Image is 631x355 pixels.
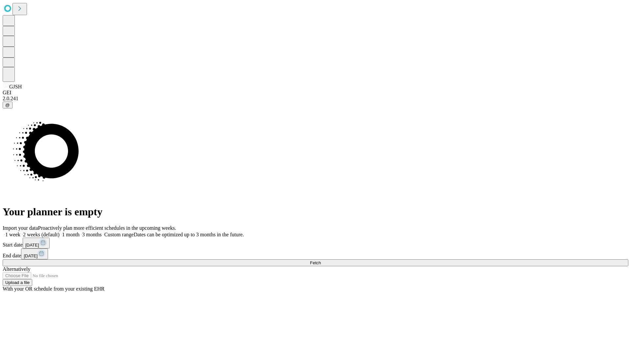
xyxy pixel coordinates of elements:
span: @ [5,103,10,107]
div: End date [3,248,628,259]
div: Start date [3,238,628,248]
button: Fetch [3,259,628,266]
span: Dates can be optimized up to 3 months in the future. [134,232,244,237]
button: Upload a file [3,279,32,286]
h1: Your planner is empty [3,206,628,218]
span: 1 month [62,232,80,237]
span: Import your data [3,225,38,231]
span: 3 months [82,232,102,237]
button: @ [3,102,12,108]
span: Proactively plan more efficient schedules in the upcoming weeks. [38,225,176,231]
span: [DATE] [25,243,39,248]
span: Alternatively [3,266,30,272]
span: [DATE] [24,253,37,258]
span: With your OR schedule from your existing EHR [3,286,105,292]
div: GEI [3,90,628,96]
div: 2.0.241 [3,96,628,102]
span: Fetch [310,260,321,265]
button: [DATE] [23,238,50,248]
span: Custom range [104,232,133,237]
span: GJSH [9,84,22,89]
span: 2 weeks (default) [23,232,59,237]
span: 1 week [5,232,20,237]
button: [DATE] [21,248,48,259]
